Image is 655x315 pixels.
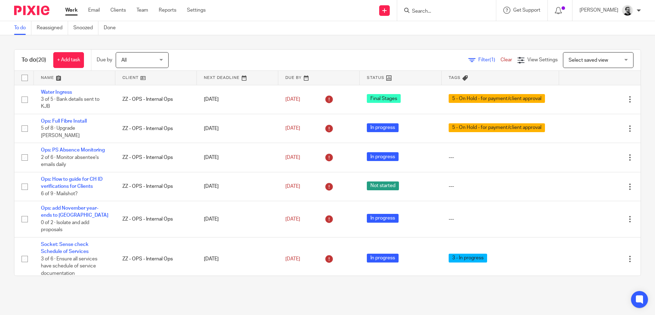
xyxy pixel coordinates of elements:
[115,237,197,280] td: ZZ - OPS - Internal Ops
[41,155,99,167] span: 2 of 6 · Monitor absentee's emails daily
[41,257,97,276] span: 3 of 6 · Ensure all services have schedule of service documentation
[197,114,278,143] td: [DATE]
[449,154,552,161] div: ---
[37,21,68,35] a: Reassigned
[41,97,99,109] span: 3 of 5 · Bank details sent to KJB
[97,56,112,63] p: Due by
[449,123,545,132] span: 5 - On Hold - for payment/client approval
[110,7,126,14] a: Clients
[53,52,84,68] a: + Add task
[115,201,197,237] td: ZZ - OPS - Internal Ops
[449,216,552,223] div: ---
[367,152,399,161] span: In progress
[367,254,399,262] span: In progress
[197,201,278,237] td: [DATE]
[41,220,89,233] span: 0 of 2 · Isolate and add proposals
[41,191,78,196] span: 6 of 9 · Mailshot?
[41,177,103,189] a: Ops: How to guide for CH ID verifications for Clients
[41,242,89,254] a: Socket: Sense check Schedule of Services
[449,183,552,190] div: ---
[501,57,512,62] a: Clear
[41,90,72,95] a: Water Ingress
[285,155,300,160] span: [DATE]
[88,7,100,14] a: Email
[41,126,80,138] span: 5 of 8 · Upgrade [PERSON_NAME]
[411,8,475,15] input: Search
[14,21,31,35] a: To do
[285,126,300,131] span: [DATE]
[569,58,608,63] span: Select saved view
[159,7,176,14] a: Reports
[449,94,545,103] span: 5 - On Hold - for payment/client approval
[41,119,87,124] a: Ops: Full Fibre Install
[73,21,98,35] a: Snoozed
[367,94,401,103] span: Final Stages
[580,7,618,14] p: [PERSON_NAME]
[137,7,148,14] a: Team
[115,143,197,172] td: ZZ - OPS - Internal Ops
[197,143,278,172] td: [DATE]
[490,57,495,62] span: (1)
[187,7,206,14] a: Settings
[41,206,108,218] a: Ops: add November year-ends to [GEOGRAPHIC_DATA]
[115,172,197,201] td: ZZ - OPS - Internal Ops
[197,85,278,114] td: [DATE]
[36,57,46,63] span: (20)
[367,214,399,223] span: In progress
[197,237,278,280] td: [DATE]
[449,254,487,262] span: 3 - In progress
[65,7,78,14] a: Work
[622,5,633,16] img: Jack_2025.jpg
[285,217,300,222] span: [DATE]
[513,8,540,13] span: Get Support
[14,6,49,15] img: Pixie
[367,181,399,190] span: Not started
[115,114,197,143] td: ZZ - OPS - Internal Ops
[41,148,105,153] a: Ops: PS Absence Monitoring
[104,21,121,35] a: Done
[285,97,300,102] span: [DATE]
[285,184,300,189] span: [DATE]
[285,257,300,261] span: [DATE]
[115,85,197,114] td: ZZ - OPS - Internal Ops
[121,58,127,63] span: All
[22,56,46,64] h1: To do
[197,172,278,201] td: [DATE]
[449,76,461,80] span: Tags
[527,57,558,62] span: View Settings
[478,57,501,62] span: Filter
[367,123,399,132] span: In progress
